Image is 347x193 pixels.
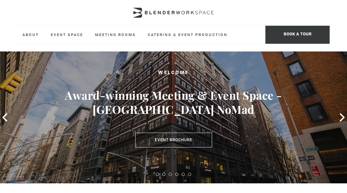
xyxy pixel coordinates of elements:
[17,26,44,43] a: About
[135,133,212,147] a: Event Brochure
[17,88,330,116] h3: Award-winning Meeting & Event Space - [GEOGRAPHIC_DATA] NoMad
[46,26,88,43] a: Event Space
[265,26,330,44] span: Book a tour
[90,26,141,43] a: Meeting Rooms
[17,69,330,77] h2: Welcome
[143,26,233,43] a: Catering & Event Production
